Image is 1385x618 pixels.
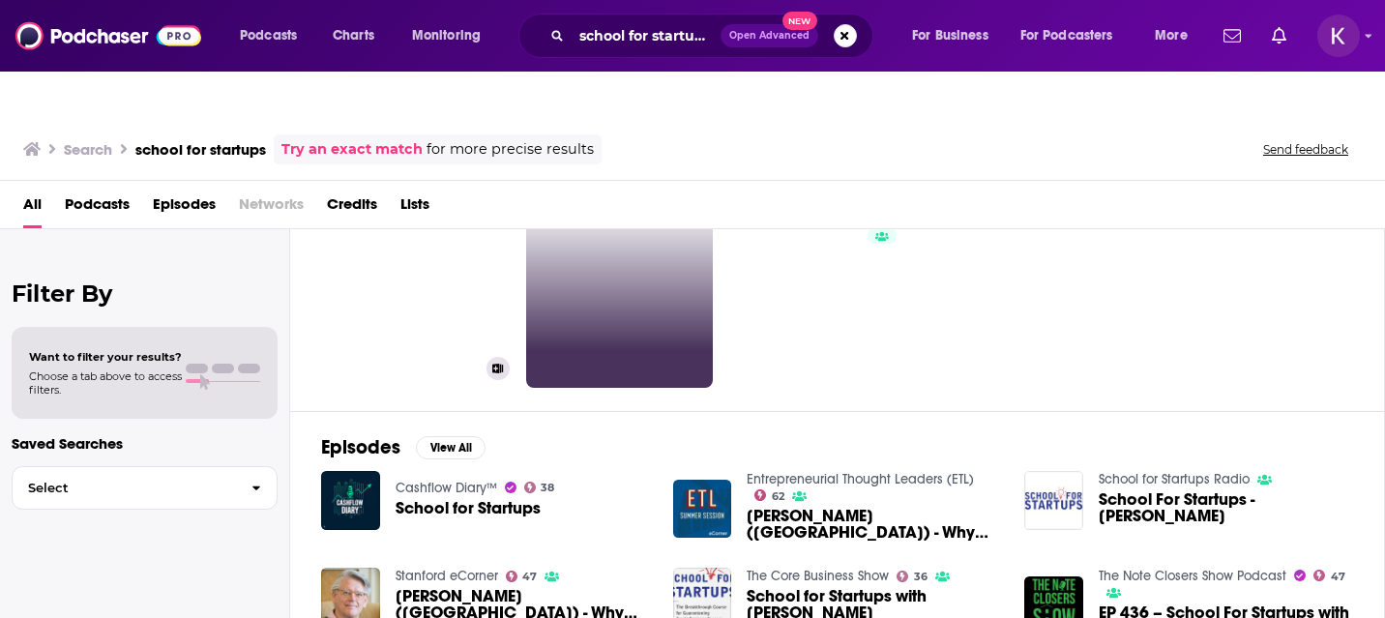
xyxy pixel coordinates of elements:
[1264,19,1294,52] a: Show notifications dropdown
[772,492,784,501] span: 62
[1317,15,1360,57] button: Show profile menu
[1099,568,1286,584] a: The Note Closers Show Podcast
[782,12,817,30] span: New
[240,22,297,49] span: Podcasts
[331,200,518,388] a: School for Startups Minutes
[396,480,497,496] a: Cashflow Diary™
[1257,141,1354,158] button: Send feedback
[522,573,537,581] span: 47
[1317,15,1360,57] span: Logged in as kwignall
[12,466,278,510] button: Select
[754,489,784,501] a: 62
[239,189,304,228] span: Networks
[427,138,594,161] span: for more precise results
[1008,20,1141,51] button: open menu
[1313,570,1345,581] a: 47
[12,280,278,308] h2: Filter By
[897,571,928,582] a: 36
[412,22,481,49] span: Monitoring
[1099,491,1353,524] a: School For Startups - Kranz
[226,20,322,51] button: open menu
[64,140,112,159] h3: Search
[747,471,974,487] a: Entrepreneurial Thought Leaders (ETL)
[339,361,479,377] h3: School for Startups Minutes
[1216,19,1249,52] a: Show notifications dropdown
[524,482,555,493] a: 38
[541,484,554,492] span: 38
[747,568,889,584] a: The Core Business Show
[396,500,541,516] a: School for Startups
[506,571,538,582] a: 47
[321,435,486,459] a: EpisodesView All
[321,435,400,459] h2: Episodes
[321,471,380,530] img: School for Startups
[320,20,386,51] a: Charts
[912,22,988,49] span: For Business
[1317,15,1360,57] img: User Profile
[1155,22,1188,49] span: More
[572,20,721,51] input: Search podcasts, credits, & more...
[1099,491,1353,524] span: School For Startups - [PERSON_NAME]
[153,189,216,228] a: Episodes
[1020,22,1113,49] span: For Podcasters
[400,189,429,228] a: Lists
[13,482,236,494] span: Select
[327,189,377,228] a: Credits
[12,434,278,453] p: Saved Searches
[1099,471,1250,487] a: School for Startups Radio
[333,22,374,49] span: Charts
[23,189,42,228] a: All
[398,20,506,51] button: open menu
[721,200,908,388] a: 51
[65,189,130,228] a: Podcasts
[29,369,182,397] span: Choose a tab above to access filters.
[721,24,818,47] button: Open AdvancedNew
[396,568,498,584] a: Stanford eCorner
[1331,573,1345,581] span: 47
[673,480,732,539] img: Tom Eisenmann (Harvard Business School) - Why Startups Fail
[747,508,1001,541] a: Tom Eisenmann (Harvard Business School) - Why Startups Fail
[1141,20,1212,51] button: open menu
[1024,471,1083,530] img: School For Startups - Kranz
[29,350,182,364] span: Want to filter your results?
[135,140,266,159] h3: school for startups
[416,436,486,459] button: View All
[899,20,1013,51] button: open menu
[537,14,892,58] div: Search podcasts, credits, & more...
[15,17,201,54] img: Podchaser - Follow, Share and Rate Podcasts
[281,138,423,161] a: Try an exact match
[747,508,1001,541] span: [PERSON_NAME] ([GEOGRAPHIC_DATA]) - Why Startups Fail
[729,31,810,41] span: Open Advanced
[914,573,928,581] span: 36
